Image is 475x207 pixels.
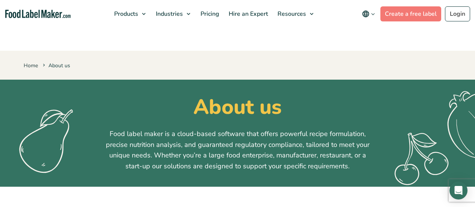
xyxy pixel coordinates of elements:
[41,62,70,69] span: About us
[24,62,38,69] a: Home
[449,181,467,199] div: Open Intercom Messenger
[24,95,452,119] h1: About us
[226,10,269,18] span: Hire an Expert
[112,10,139,18] span: Products
[154,10,184,18] span: Industries
[275,10,307,18] span: Resources
[445,6,470,21] a: Login
[103,128,373,172] p: Food label maker is a cloud-based software that offers powerful recipe formulation, precise nutri...
[198,10,220,18] span: Pricing
[380,6,441,21] a: Create a free label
